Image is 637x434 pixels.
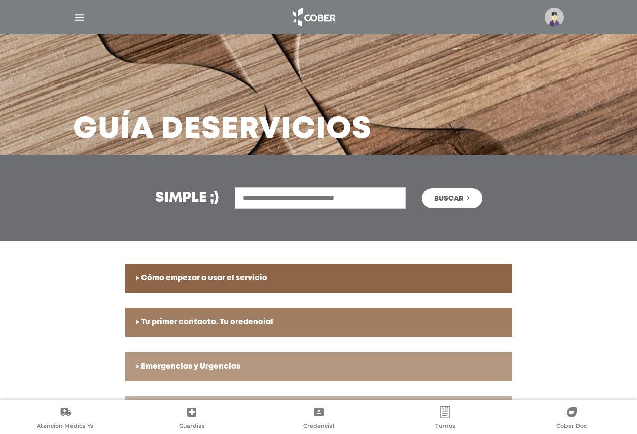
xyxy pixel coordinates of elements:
[434,195,463,202] span: Buscar
[73,11,86,24] img: Cober_menu-lines-white.svg
[179,422,205,431] span: Guardias
[73,117,372,143] h3: Guía de Servicios
[287,5,340,29] img: logo_cober_home-white.png
[135,362,502,371] h6: > Emergencias y Urgencias
[135,274,502,283] h6: > Cómo empezar a usar el servicio
[303,422,334,431] span: Credencial
[125,352,512,381] a: > Emergencias y Urgencias
[135,318,502,327] h6: > Tu primer contacto. Tu credencial
[435,422,455,431] span: Turnos
[37,422,94,431] span: Atención Médica Ya
[125,264,512,293] a: > Cómo empezar a usar el servicio
[128,406,255,431] a: Guardias
[382,406,508,431] a: Turnos
[125,396,512,425] a: > Autorizaciones Médicas
[556,422,587,431] span: Cober Doc
[125,308,512,337] a: > Tu primer contacto. Tu credencial
[509,406,635,431] a: Cober Doc
[422,188,482,208] button: Buscar
[2,406,128,431] a: Atención Médica Ya
[545,8,564,27] img: profile-placeholder.svg
[255,406,382,431] a: Credencial
[155,191,219,205] h3: Simple ;)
